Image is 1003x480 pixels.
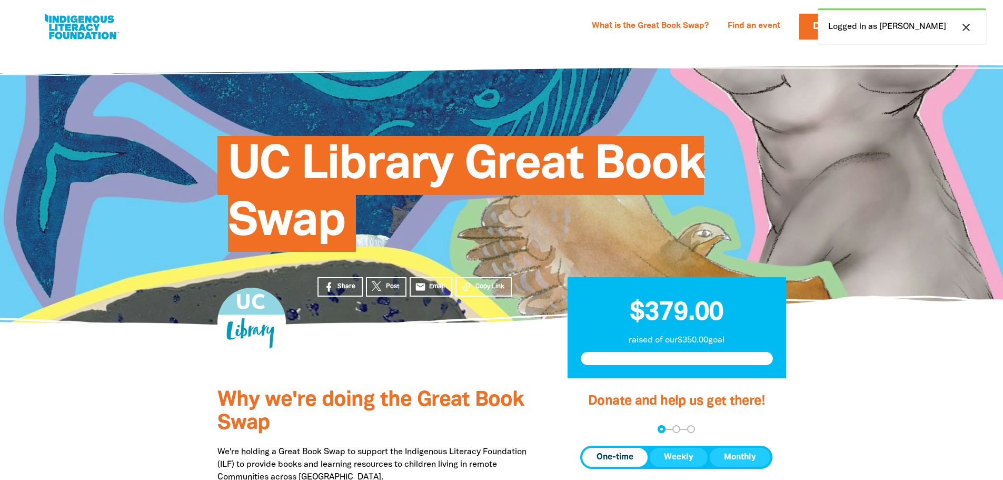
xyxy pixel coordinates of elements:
[415,281,426,292] i: email
[588,395,765,407] span: Donate and help us get there!
[337,282,355,291] span: Share
[724,451,756,464] span: Monthly
[960,21,972,34] i: close
[664,451,693,464] span: Weekly
[581,334,773,347] p: raised of our $350.00 goal
[366,277,406,297] a: Post
[799,14,866,40] a: Donate
[658,425,666,433] button: Navigate to step 1 of 3 to enter your donation amount
[672,425,680,433] button: Navigate to step 2 of 3 to enter your details
[410,277,453,297] a: emailEmail
[710,448,770,467] button: Monthly
[475,282,504,291] span: Copy Link
[580,446,772,469] div: Donation frequency
[429,282,445,291] span: Email
[455,277,512,297] button: Copy Link
[650,448,708,467] button: Weekly
[228,144,704,252] span: UC Library Great Book Swap
[721,18,787,35] a: Find an event
[585,18,715,35] a: What is the Great Book Swap?
[217,390,524,433] span: Why we're doing the Great Book Swap
[687,425,695,433] button: Navigate to step 3 of 3 to enter your payment details
[317,277,363,297] a: Share
[582,448,648,467] button: One-time
[957,21,976,34] button: close
[386,282,399,291] span: Post
[818,8,986,44] div: Logged in as [PERSON_NAME]
[630,301,723,325] span: $379.00
[597,451,633,464] span: One-time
